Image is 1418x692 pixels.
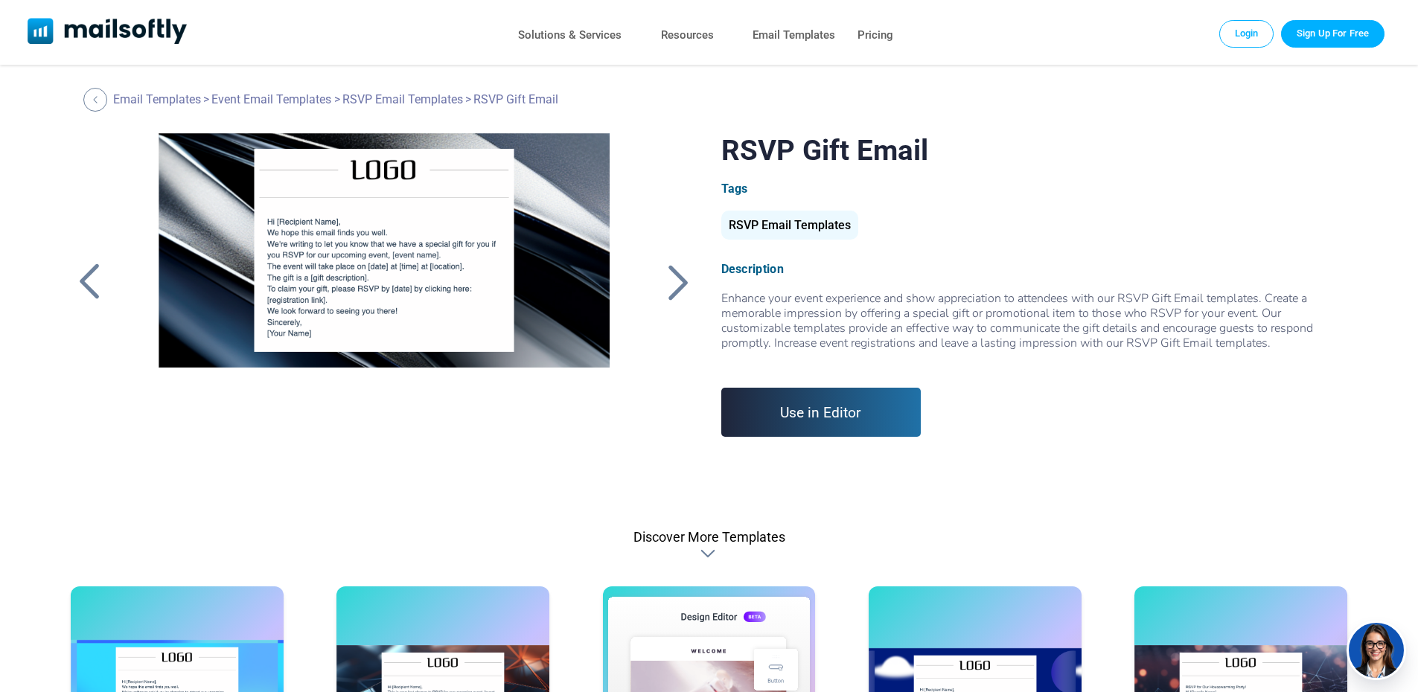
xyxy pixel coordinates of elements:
div: Discover More Templates [633,529,785,545]
a: Back [83,88,111,112]
div: RSVP Email Templates [721,211,858,240]
div: Discover More Templates [700,546,718,561]
a: RSVP Email Templates [721,224,858,231]
a: RSVP Email Templates [342,92,463,106]
div: Tags [721,182,1347,196]
a: Event Email Templates [211,92,331,106]
a: RSVP Gift Email [133,133,634,505]
a: Use in Editor [721,388,922,437]
a: Back [71,263,108,301]
a: Back [660,263,697,301]
a: Solutions & Services [518,25,622,46]
a: Pricing [857,25,893,46]
a: Email Templates [113,92,201,106]
a: Login [1219,20,1274,47]
a: Mailsoftly [28,18,188,47]
div: Enhance your event experience and show appreciation to attendees with our RSVP Gift Email templat... [721,291,1347,365]
a: Resources [661,25,714,46]
a: Email Templates [753,25,835,46]
h1: RSVP Gift Email [721,133,1347,167]
div: Description [721,262,1347,276]
a: Trial [1281,20,1385,47]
